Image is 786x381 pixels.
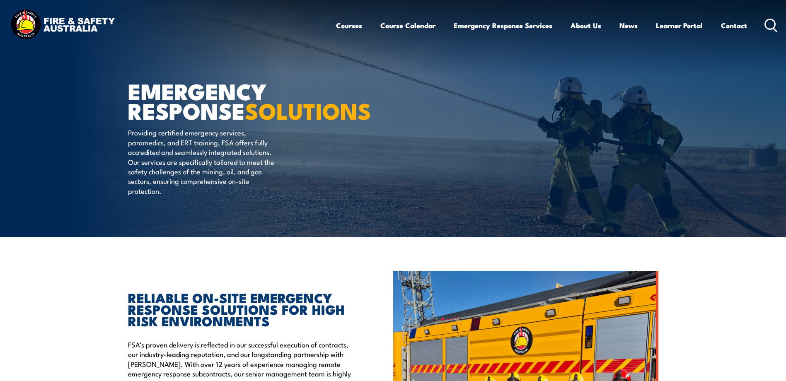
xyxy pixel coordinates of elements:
[128,128,279,195] p: Providing certified emergency services, paramedics, and ERT training, FSA offers fully accredited...
[380,14,435,36] a: Course Calendar
[656,14,703,36] a: Learner Portal
[336,14,362,36] a: Courses
[619,14,638,36] a: News
[454,14,552,36] a: Emergency Response Services
[721,14,747,36] a: Contact
[245,93,371,127] strong: SOLUTIONS
[128,81,333,120] h1: EMERGENCY RESPONSE
[128,292,355,326] h2: RELIABLE ON-SITE EMERGENCY RESPONSE SOLUTIONS FOR HIGH RISK ENVIRONMENTS
[571,14,601,36] a: About Us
